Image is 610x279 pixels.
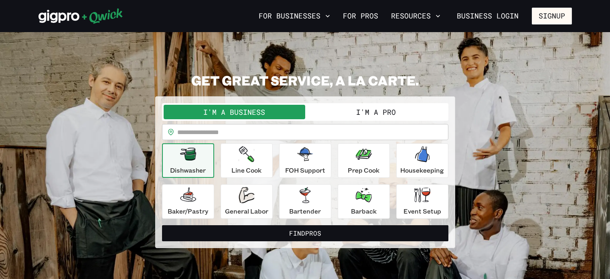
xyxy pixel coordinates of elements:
[338,143,390,178] button: Prep Cook
[225,206,268,216] p: General Labor
[305,105,447,119] button: I'm a Pro
[351,206,377,216] p: Barback
[450,8,525,24] a: Business Login
[164,105,305,119] button: I'm a Business
[285,165,325,175] p: FOH Support
[396,143,448,178] button: Housekeeping
[155,72,455,88] h2: GET GREAT SERVICE, A LA CARTE.
[279,143,331,178] button: FOH Support
[340,9,381,23] a: For Pros
[221,143,273,178] button: Line Cook
[400,165,444,175] p: Housekeeping
[388,9,444,23] button: Resources
[279,184,331,219] button: Bartender
[162,184,214,219] button: Baker/Pastry
[255,9,333,23] button: For Businesses
[403,206,441,216] p: Event Setup
[162,225,448,241] button: FindPros
[396,184,448,219] button: Event Setup
[231,165,261,175] p: Line Cook
[532,8,572,24] button: Signup
[168,206,208,216] p: Baker/Pastry
[162,143,214,178] button: Dishwasher
[289,206,321,216] p: Bartender
[338,184,390,219] button: Barback
[221,184,273,219] button: General Labor
[348,165,379,175] p: Prep Cook
[170,165,206,175] p: Dishwasher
